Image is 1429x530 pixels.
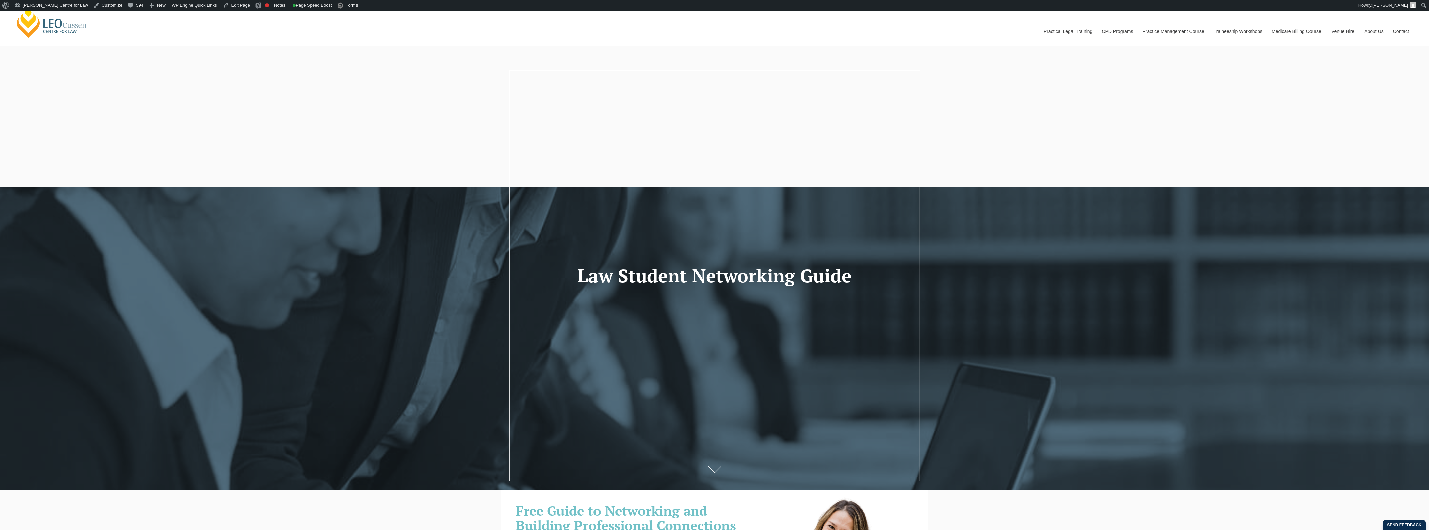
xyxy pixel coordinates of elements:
span: [PERSON_NAME] [1372,3,1408,8]
a: Medicare Billing Course [1267,17,1326,46]
a: Practical Legal Training [1039,17,1097,46]
a: Practice Management Course [1138,17,1209,46]
a: About Us [1359,17,1388,46]
h1: Law Student Networking Guide [543,266,886,286]
a: CPD Programs [1097,17,1137,46]
div: Focus keyphrase not set [265,3,269,7]
a: Traineeship Workshops [1209,17,1267,46]
iframe: LiveChat chat widget [1384,485,1412,513]
a: Contact [1388,17,1414,46]
a: [PERSON_NAME] Centre for Law [15,7,89,39]
a: Venue Hire [1326,17,1359,46]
